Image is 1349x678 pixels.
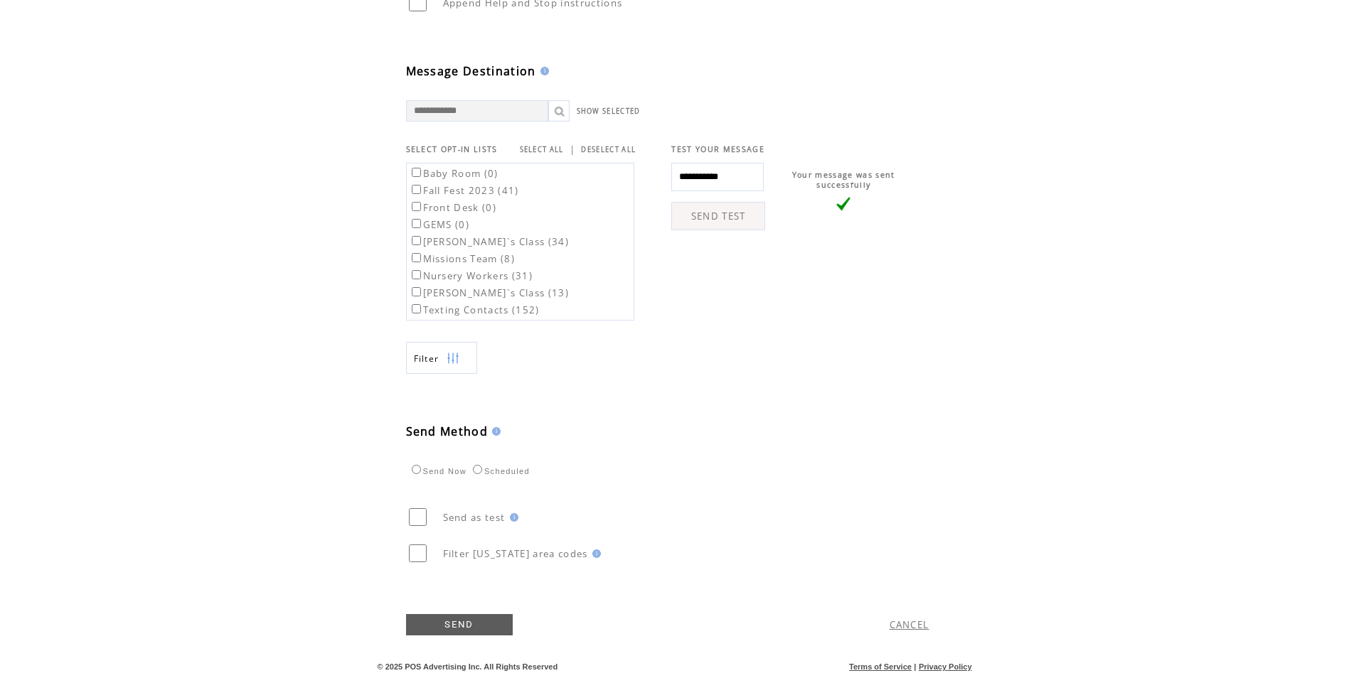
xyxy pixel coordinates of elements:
[409,167,498,180] label: Baby Room (0)
[577,107,641,116] a: SHOW SELECTED
[473,465,482,474] input: Scheduled
[409,303,540,316] label: Texting Contacts (152)
[588,549,601,558] img: help.gif
[792,170,895,190] span: Your message was sent successfully
[409,286,570,299] label: [PERSON_NAME]`s Class (13)
[406,144,498,154] span: SELECT OPT-IN LISTS
[408,467,466,475] label: Send Now
[406,614,513,635] a: SEND
[409,201,497,214] label: Front Desk (0)
[570,143,575,156] span: |
[914,662,916,671] span: |
[412,253,421,262] input: Missions Team (8)
[414,353,439,365] span: Show filters
[671,202,765,230] a: SEND TEST
[506,513,518,522] img: help.gif
[536,67,549,75] img: help.gif
[412,465,421,474] input: Send Now
[412,168,421,177] input: Baby Room (0)
[412,270,421,279] input: Nursery Workers (31)
[412,236,421,245] input: [PERSON_NAME]`s Class (34)
[406,63,536,79] span: Message Destination
[412,185,421,194] input: Fall Fest 2023 (41)
[412,304,421,313] input: Texting Contacts (152)
[412,202,421,211] input: Front Desk (0)
[378,662,558,671] span: © 2025 POS Advertising Inc. All Rights Reserved
[412,219,421,228] input: GEMS (0)
[409,184,519,197] label: Fall Fest 2023 (41)
[849,662,912,671] a: Terms of Service
[409,218,470,231] label: GEMS (0)
[447,343,459,375] img: filters.png
[409,252,516,265] label: Missions Team (8)
[406,342,477,374] a: Filter
[581,145,636,154] a: DESELECT ALL
[671,144,764,154] span: TEST YOUR MESSAGE
[520,145,564,154] a: SELECT ALL
[488,427,501,436] img: help.gif
[919,662,972,671] a: Privacy Policy
[836,197,851,211] img: vLarge.png
[469,467,530,475] label: Scheduled
[412,287,421,296] input: [PERSON_NAME]`s Class (13)
[890,618,929,631] a: CANCEL
[409,269,533,282] label: Nursery Workers (31)
[409,235,570,248] label: [PERSON_NAME]`s Class (34)
[406,424,489,439] span: Send Method
[443,511,506,524] span: Send as test
[443,547,588,560] span: Filter [US_STATE] area codes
